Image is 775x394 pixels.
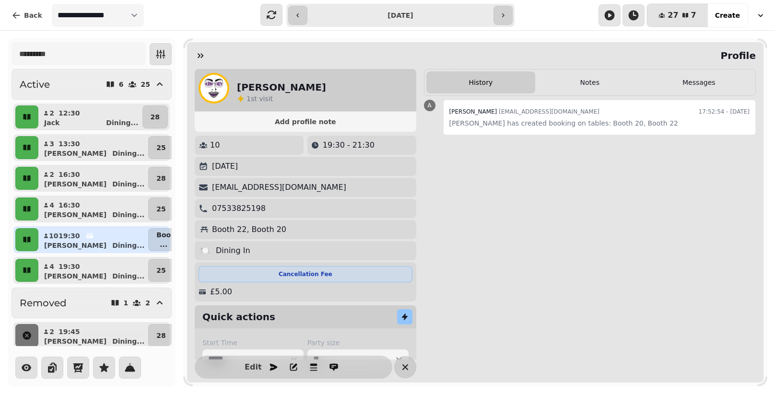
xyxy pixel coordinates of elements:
[49,139,55,149] p: 3
[40,105,141,128] button: 212:30JackDining...
[715,12,740,19] span: Create
[212,203,266,214] p: 07533825198
[59,108,80,118] p: 12:30
[112,241,144,250] p: Dining ...
[49,170,55,179] p: 2
[244,358,263,377] button: Edit
[59,262,80,271] p: 19:30
[237,81,326,94] h2: [PERSON_NAME]
[106,118,138,127] p: Dining ...
[247,94,273,104] p: visit
[12,288,172,318] button: Removed12
[212,182,346,193] p: [EMAIL_ADDRESS][DOMAIN_NAME]
[44,179,106,189] p: [PERSON_NAME]
[156,266,165,275] p: 25
[148,197,174,220] button: 25
[156,331,165,340] p: 28
[148,324,174,347] button: 28
[307,338,409,348] label: Party size
[202,338,304,348] label: Start Time
[40,228,146,251] button: 1019:30[PERSON_NAME]Dining...
[49,108,55,118] p: 2
[40,136,146,159] button: 313:30[PERSON_NAME]Dining...
[148,136,174,159] button: 25
[645,71,753,93] button: Messages
[40,259,146,282] button: 419:30[PERSON_NAME]Dining...
[119,81,124,88] p: 6
[707,4,748,27] button: Create
[449,108,497,115] span: [PERSON_NAME]
[200,245,210,256] p: 🍽️
[40,324,146,347] button: 219:45[PERSON_NAME]Dining...
[210,286,232,298] p: £5.00
[49,327,55,336] p: 2
[24,12,42,19] span: Back
[44,271,106,281] p: [PERSON_NAME]
[44,118,59,127] p: Jack
[142,105,168,128] button: 28
[449,117,750,129] p: [PERSON_NAME] has created booking on tables: Booth 20, Booth 22
[323,139,375,151] p: 19:30 - 21:30
[426,71,535,93] button: History
[247,363,259,371] span: Edit
[699,106,750,117] time: 17:52:54 - [DATE]
[59,170,80,179] p: 16:30
[199,266,412,282] div: Cancellation Fee
[199,73,229,104] img: aHR0cHM6Ly93d3cuZ3JhdmF0YXIuY29tL2F2YXRhci8yZmNlZTNkZWY3MWViMGY4Y2YyMjY4MmU5YTRlMWZiMz9zPTE1MCZkP...
[40,197,146,220] button: 416:30[PERSON_NAME]Dining...
[145,300,150,306] p: 2
[44,149,106,158] p: [PERSON_NAME]
[156,204,165,214] p: 25
[59,200,80,210] p: 16:30
[647,4,707,27] button: 277
[691,12,696,19] span: 7
[59,139,80,149] p: 13:30
[49,231,55,241] p: 10
[251,95,259,103] span: st
[59,327,80,336] p: 19:45
[156,174,165,183] p: 28
[44,241,106,250] p: [PERSON_NAME]
[212,224,286,235] p: Booth 22, Booth 20
[202,310,275,324] h2: Quick actions
[49,262,55,271] p: 4
[20,78,50,91] h2: Active
[59,231,80,241] p: 19:30
[156,240,171,249] p: ...
[151,112,160,122] p: 28
[427,103,431,108] span: A
[668,12,678,19] span: 27
[212,161,238,172] p: [DATE]
[247,95,251,103] span: 1
[148,228,179,251] button: Boo...
[44,336,106,346] p: [PERSON_NAME]
[148,259,174,282] button: 25
[141,81,150,88] p: 25
[112,271,144,281] p: Dining ...
[112,210,144,220] p: Dining ...
[156,230,171,240] p: Boo
[20,296,67,310] h2: Removed
[40,167,146,190] button: 216:30[PERSON_NAME]Dining...
[449,106,599,117] div: [EMAIL_ADDRESS][DOMAIN_NAME]
[12,69,172,100] button: Active625
[112,179,144,189] p: Dining ...
[156,143,165,152] p: 25
[199,116,412,128] button: Add profile note
[216,245,250,256] p: Dining In
[49,200,55,210] p: 4
[112,336,144,346] p: Dining ...
[210,139,220,151] p: 10
[206,118,405,125] span: Add profile note
[112,149,144,158] p: Dining ...
[124,300,129,306] p: 1
[4,4,50,27] button: Back
[716,49,756,62] h2: Profile
[44,210,106,220] p: [PERSON_NAME]
[148,167,174,190] button: 28
[535,71,644,93] button: Notes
